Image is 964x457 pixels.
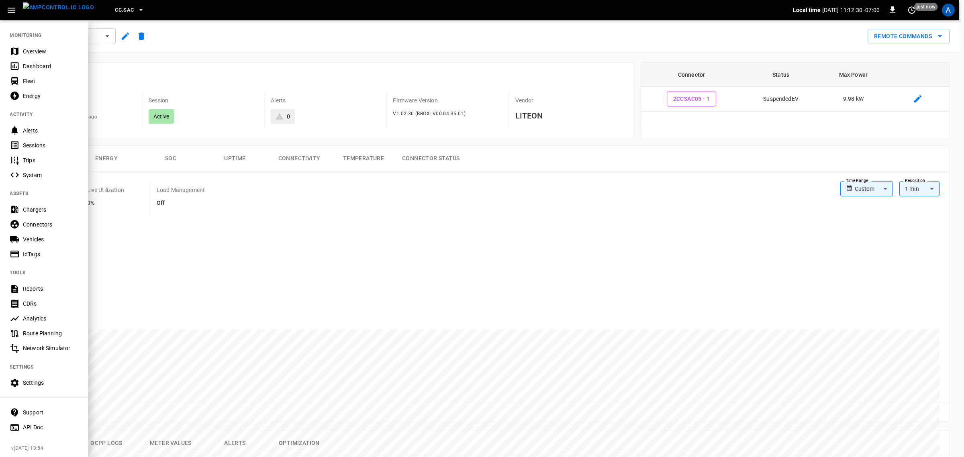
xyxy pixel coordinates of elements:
[23,314,79,322] div: Analytics
[942,4,955,16] div: profile-icon
[23,171,79,179] div: System
[23,2,94,12] img: ampcontrol.io logo
[23,285,79,293] div: Reports
[905,4,918,16] button: set refresh interval
[23,329,79,337] div: Route Planning
[23,47,79,55] div: Overview
[822,6,880,14] p: [DATE] 11:12:30 -07:00
[23,126,79,135] div: Alerts
[23,250,79,258] div: IdTags
[23,344,79,352] div: Network Simulator
[11,445,82,453] span: v [DATE] 13:54
[23,423,79,431] div: API Doc
[23,62,79,70] div: Dashboard
[23,379,79,387] div: Settings
[23,220,79,228] div: Connectors
[23,300,79,308] div: CDRs
[793,6,821,14] p: Local time
[23,92,79,100] div: Energy
[914,3,938,11] span: just now
[23,408,79,416] div: Support
[23,141,79,149] div: Sessions
[115,6,134,15] span: CC.SAC
[23,235,79,243] div: Vehicles
[23,206,79,214] div: Chargers
[23,156,79,164] div: Trips
[23,77,79,85] div: Fleet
